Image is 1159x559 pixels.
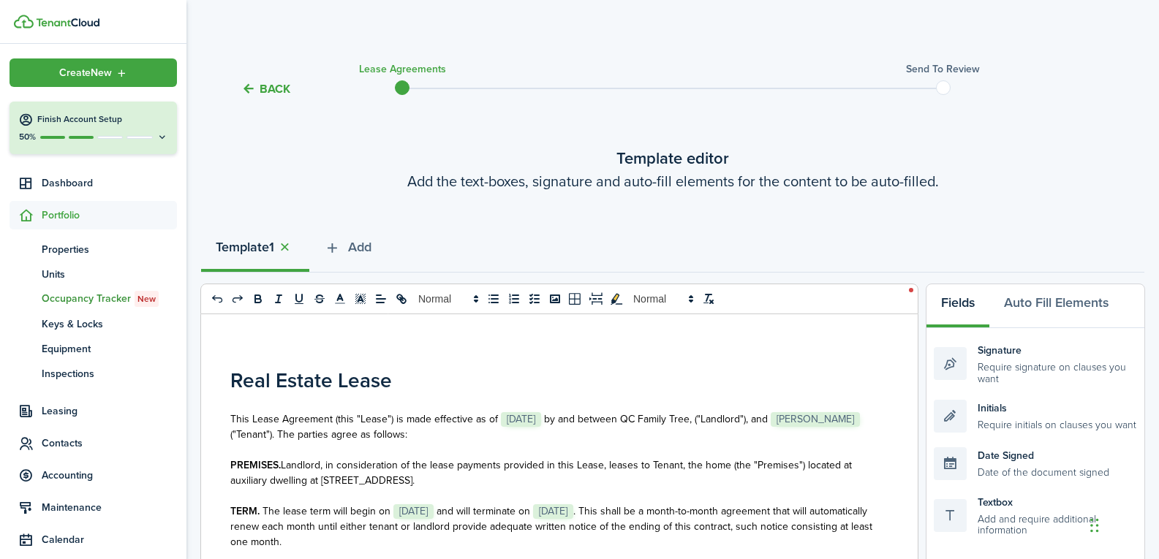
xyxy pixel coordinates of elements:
[42,532,177,547] span: Calendar
[391,290,412,308] button: link
[201,146,1144,170] wizard-step-header-title: Template editor
[216,237,269,257] strong: Template
[37,113,168,126] h4: Finish Account Setup
[42,436,177,451] span: Contacts
[1086,489,1159,559] iframe: Chat Widget
[10,58,177,87] button: Open menu
[42,341,177,357] span: Equipment
[393,504,434,519] span: [DATE]
[586,290,606,308] button: pageBreak
[42,291,177,307] span: Occupancy Tracker
[59,68,112,78] span: Create New
[42,242,177,257] span: Properties
[501,412,541,427] span: [DATE]
[989,284,1123,328] button: Auto Fill Elements
[348,237,371,257] span: Add
[289,290,309,308] button: underline
[906,61,980,77] h3: Send to review
[42,500,177,515] span: Maintenance
[42,403,177,419] span: Leasing
[309,290,330,308] button: strike
[241,81,290,96] button: Back
[230,503,872,550] span: The lease term will begin on ﻿﻿﻿ ﻿﻿﻿ and will terminate on ﻿﻿﻿ ﻿﻿﻿. This shall be a month-to-mont...
[230,365,392,395] strong: Real Estate Lease
[137,292,156,305] span: New
[248,290,268,308] button: bold
[42,267,177,282] span: Units
[36,18,99,27] img: TenantCloud
[483,290,504,308] button: list: bullet
[10,169,177,197] a: Dashboard
[268,290,289,308] button: italic
[42,208,177,223] span: Portfolio
[10,262,177,286] a: Units
[533,504,573,519] span: [DATE]
[10,286,177,311] a: Occupancy TrackerNew
[1090,503,1099,547] div: Drag
[230,503,260,519] strong: TERM.
[14,15,34,28] img: TenantCloud
[359,61,446,77] h3: Lease Agreements
[274,239,295,256] button: Close tab
[10,336,177,361] a: Equipment
[42,316,177,332] span: Keys & Locks
[227,290,248,308] button: redo: redo
[10,361,177,386] a: Inspections
[42,175,177,191] span: Dashboard
[771,412,860,427] span: [PERSON_NAME]
[606,290,627,308] button: toggleMarkYellow: markYellow
[42,366,177,381] span: Inspections
[230,457,281,473] strong: PREMISES.
[10,102,177,154] button: Finish Account Setup50%
[18,131,37,143] p: 50%
[201,170,1144,192] wizard-step-header-description: Add the text-boxes, signature and auto-fill elements for the content to be auto-filled.
[10,311,177,336] a: Keys & Locks
[698,290,719,308] button: clean
[309,229,386,273] button: Add
[504,290,524,308] button: list: ordered
[230,457,852,488] span: Landlord, in consideration of the lease payments provided in this Lease, leases to Tenant, the ho...
[207,290,227,308] button: undo: undo
[269,237,274,257] strong: 1
[524,290,545,308] button: list: check
[926,284,989,328] button: Fields
[230,411,860,442] span: This Lease Agreement (this "Lease") is made effective as of ﻿﻿﻿ ﻿﻿﻿ by and between QC Family Tree...
[10,237,177,262] a: Properties
[545,290,565,308] button: image
[565,290,586,308] button: table-better
[42,468,177,483] span: Accounting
